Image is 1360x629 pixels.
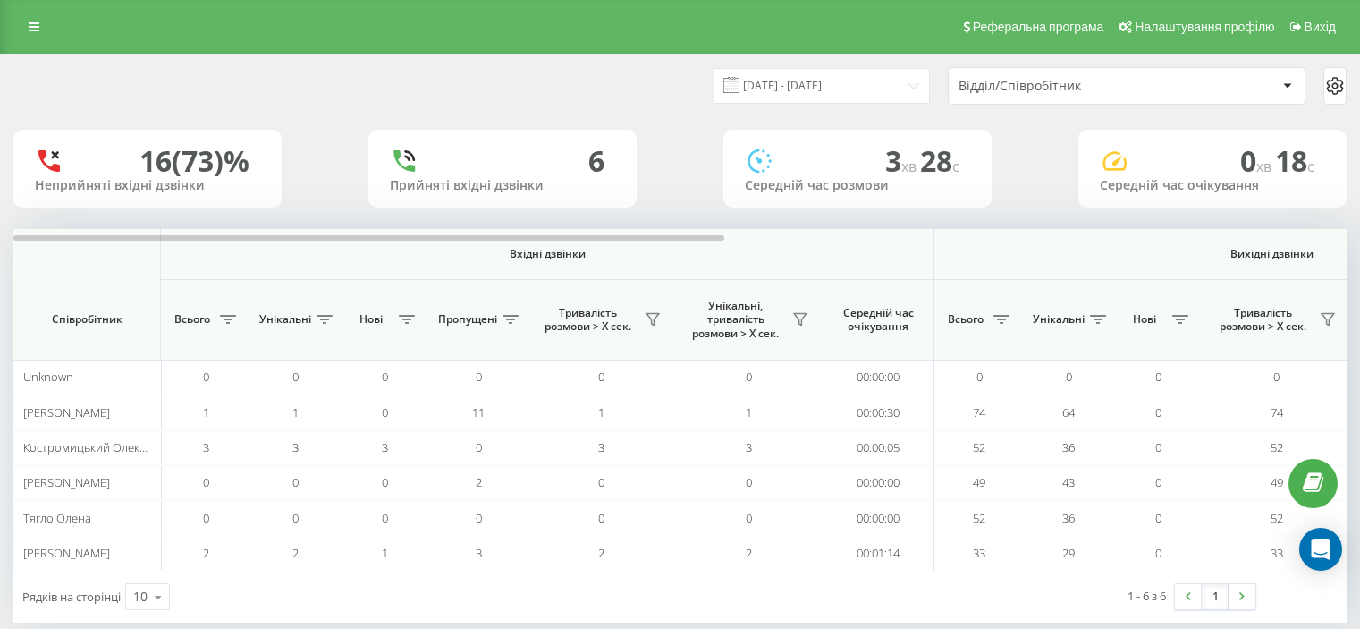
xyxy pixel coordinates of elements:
span: Нові [1122,312,1167,327]
span: Тягло Олена [23,510,91,526]
span: 1 [203,404,209,421]
span: [PERSON_NAME] [23,545,110,561]
div: 16 (73)% [139,144,249,178]
span: 28 [920,141,959,180]
span: 2 [598,545,604,561]
div: Відділ/Співробітник [959,79,1172,94]
span: 0 [203,510,209,526]
span: 49 [1271,474,1283,490]
span: Реферальна програма [973,20,1104,34]
span: Нові [349,312,393,327]
span: Тривалість розмови > Х сек. [536,306,639,334]
span: 0 [382,510,388,526]
span: Унікальні, тривалість розмови > Х сек. [684,299,787,341]
span: 0 [203,474,209,490]
span: Співробітник [29,312,145,327]
span: хв [901,157,920,176]
span: 0 [292,369,299,385]
td: 00:01:14 [823,536,934,571]
span: 74 [1271,404,1283,421]
td: 00:00:00 [823,360,934,395]
div: Середній час очікування [1100,178,1325,193]
div: Неприйняті вхідні дзвінки [35,178,260,193]
span: Рядків на сторінці [22,589,121,605]
a: 1 [1202,584,1229,609]
span: 0 [382,369,388,385]
span: 52 [973,510,985,526]
span: Вхідні дзвінки [207,247,887,261]
span: 2 [746,545,752,561]
span: 74 [973,404,985,421]
span: 33 [973,545,985,561]
span: 52 [973,439,985,455]
span: 0 [598,510,604,526]
span: 0 [598,369,604,385]
div: Open Intercom Messenger [1299,528,1342,571]
span: Unknown [23,369,73,385]
span: 0 [1155,369,1161,385]
span: Всього [943,312,988,327]
div: Середній час розмови [745,178,970,193]
span: 0 [1066,369,1072,385]
span: 43 [1062,474,1075,490]
span: 3 [746,439,752,455]
span: Середній час очікування [836,306,920,334]
span: 0 [1155,474,1161,490]
div: 10 [133,588,148,606]
div: 1 - 6 з 6 [1128,587,1166,605]
span: 3 [885,141,920,180]
td: 00:00:30 [823,395,934,429]
span: хв [1256,157,1275,176]
span: 0 [203,369,209,385]
span: 2 [476,474,482,490]
span: 36 [1062,439,1075,455]
span: 1 [292,404,299,421]
span: 0 [382,404,388,421]
span: 0 [1155,404,1161,421]
span: 2 [292,545,299,561]
span: 3 [598,439,604,455]
span: 36 [1062,510,1075,526]
span: 3 [476,545,482,561]
span: 64 [1062,404,1075,421]
span: 0 [1155,545,1161,561]
span: 52 [1271,510,1283,526]
span: 0 [1155,439,1161,455]
span: [PERSON_NAME] [23,404,110,421]
span: 0 [382,474,388,490]
span: 0 [292,510,299,526]
span: 0 [476,510,482,526]
span: 3 [382,439,388,455]
span: [PERSON_NAME] [23,474,110,490]
span: 0 [976,369,983,385]
span: 0 [1155,510,1161,526]
div: Прийняті вхідні дзвінки [390,178,615,193]
span: Налаштування профілю [1135,20,1274,34]
span: Костромицький Олександр [23,439,172,455]
span: Унікальні [1033,312,1085,327]
span: 0 [746,510,752,526]
span: 33 [1271,545,1283,561]
span: 3 [292,439,299,455]
div: 6 [588,144,604,178]
span: 29 [1062,545,1075,561]
span: 1 [382,545,388,561]
span: Тривалість розмови > Х сек. [1212,306,1314,334]
span: 52 [1271,439,1283,455]
span: Унікальні [259,312,311,327]
span: 0 [476,439,482,455]
span: 1 [746,404,752,421]
span: 2 [203,545,209,561]
span: c [1307,157,1314,176]
span: 49 [973,474,985,490]
span: 1 [598,404,604,421]
span: 0 [1240,141,1275,180]
td: 00:00:00 [823,500,934,535]
span: 0 [292,474,299,490]
span: 0 [476,369,482,385]
span: 18 [1275,141,1314,180]
span: 11 [472,404,485,421]
td: 00:00:05 [823,430,934,465]
td: 00:00:00 [823,465,934,500]
span: 0 [1273,369,1280,385]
